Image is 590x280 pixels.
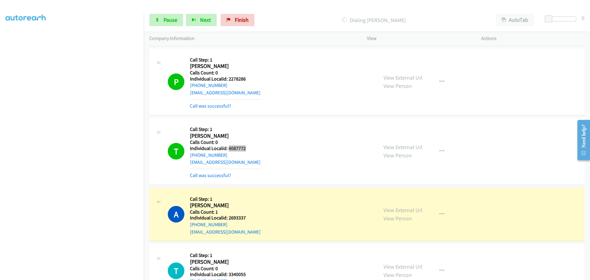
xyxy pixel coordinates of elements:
h5: Call Step: 1 [190,57,261,63]
p: View [367,35,470,42]
h5: Call Step: 1 [190,126,261,132]
span: Next [200,16,211,23]
a: View External Url [383,74,423,81]
a: View External Url [383,144,423,151]
h2: [PERSON_NAME] [190,132,256,140]
p: Actions [481,35,584,42]
iframe: Resource Center [572,116,590,164]
h1: P [168,73,184,90]
span: Finish [235,16,249,23]
h5: Calls Count: 0 [190,266,261,272]
a: View Person [383,215,412,222]
h5: Individual Localid: 2693337 [190,215,261,221]
a: View Person [383,152,412,159]
a: Call was successful? [190,103,231,109]
a: [PHONE_NUMBER] [190,152,227,158]
a: [EMAIL_ADDRESS][DOMAIN_NAME] [190,229,261,235]
a: Pause [149,14,183,26]
h5: Call Step: 1 [190,252,261,258]
div: 0 [582,14,584,22]
button: AutoTab [496,14,534,26]
a: [PHONE_NUMBER] [190,82,227,88]
h5: Calls Count: 0 [190,139,261,145]
h5: Calls Count: 0 [190,70,261,76]
div: Delay between calls (in seconds) [548,17,576,22]
h5: Individual Localid: 3340055 [190,271,261,278]
a: [PHONE_NUMBER] [190,222,227,227]
a: [EMAIL_ADDRESS][DOMAIN_NAME] [190,90,261,96]
span: Pause [163,16,177,23]
h5: Call Step: 1 [190,196,261,202]
h5: Individual Localid: 2278286 [190,76,261,82]
button: Next [186,14,217,26]
a: View External Url [383,207,423,214]
a: [EMAIL_ADDRESS][DOMAIN_NAME] [190,159,261,165]
a: Finish [221,14,254,26]
h1: A [168,206,184,223]
div: The call is yet to be attempted [168,262,184,279]
p: Dialing [PERSON_NAME] [263,16,485,24]
h1: T [168,143,184,160]
h5: Calls Count: 1 [190,209,261,215]
h1: T [168,262,184,279]
a: View Person [383,271,412,278]
a: Call was successful? [190,172,231,178]
h2: [PERSON_NAME] [190,258,256,266]
h2: [PERSON_NAME] [190,202,256,209]
p: Company Information [149,35,356,42]
h5: Individual Localid: 4087772 [190,145,261,152]
h2: [PERSON_NAME] [190,63,256,70]
a: View Person [383,82,412,89]
a: View External Url [383,263,423,270]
